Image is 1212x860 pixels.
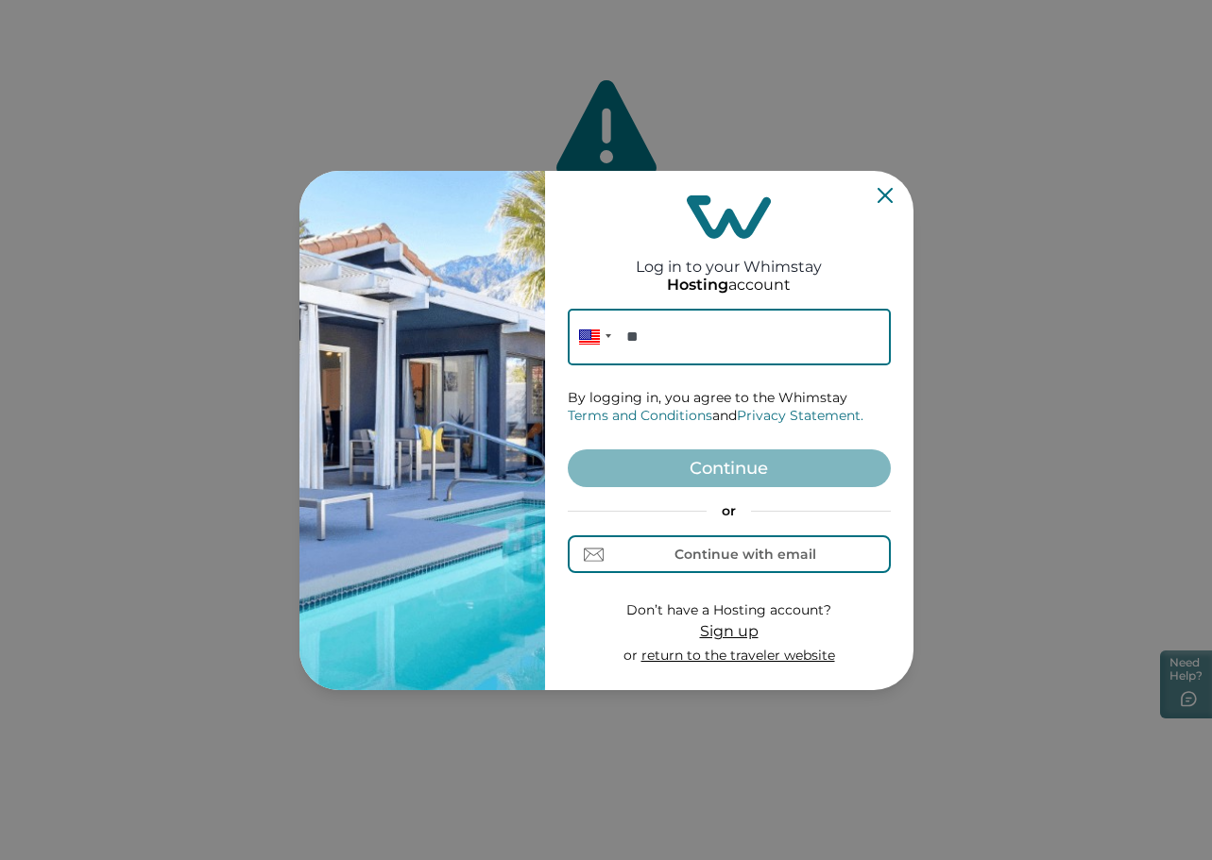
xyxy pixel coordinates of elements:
a: Privacy Statement. [737,407,863,424]
p: By logging in, you agree to the Whimstay and [568,389,891,426]
p: Hosting [667,276,728,295]
img: auth-banner [299,171,545,690]
button: Continue with email [568,535,891,573]
h2: Log in to your Whimstay [636,239,822,276]
a: Terms and Conditions [568,407,712,424]
span: Sign up [700,622,759,640]
button: Close [878,188,893,203]
p: or [623,647,835,666]
button: Continue [568,449,891,487]
div: United States: + 1 [568,309,617,365]
a: return to the traveler website [641,647,835,664]
p: account [667,276,791,295]
p: Don’t have a Hosting account? [623,601,835,620]
img: login-logo [687,195,772,239]
div: Continue with email [674,547,816,562]
p: or [568,502,891,521]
